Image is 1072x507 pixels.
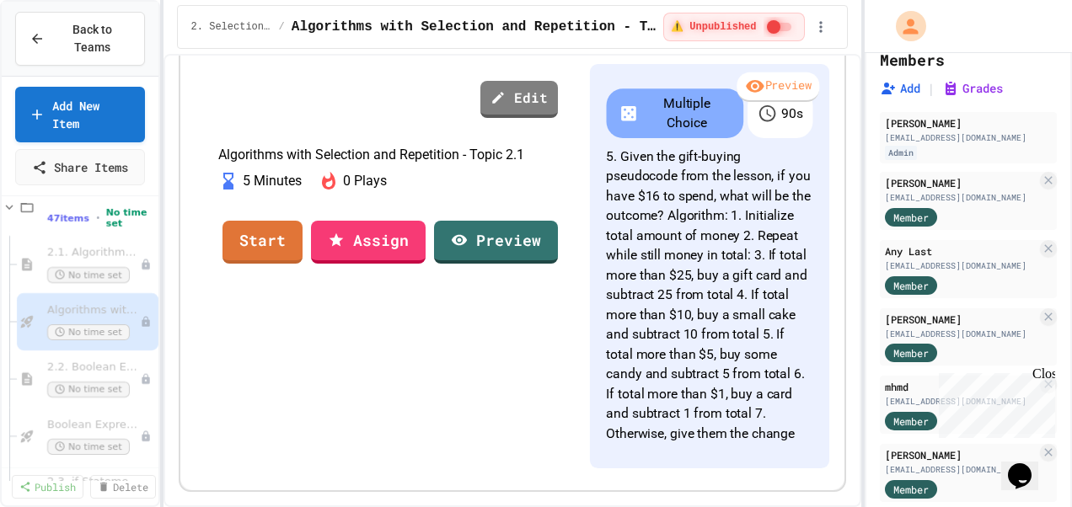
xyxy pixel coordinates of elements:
span: Member [893,345,929,360]
p: Algorithms with Selection and Repetition - Topic 2.1 [218,147,559,163]
div: [PERSON_NAME] [885,175,1037,190]
span: 2.1. Algorithms with Selection and Repetition [47,246,140,260]
a: Delete [90,475,156,499]
p: Multiple Choice [642,93,731,133]
span: • [96,211,99,225]
button: Add [880,80,920,97]
a: Publish [12,475,83,499]
a: Assign [311,221,426,264]
div: [EMAIL_ADDRESS][DOMAIN_NAME] [885,131,1052,144]
div: Unpublished [140,373,152,385]
div: [PERSON_NAME] [885,447,1037,462]
span: 2.2. Boolean Expressions [47,360,140,375]
button: Back to Teams [15,12,145,66]
span: Member [893,482,929,497]
span: Algorithms with Selection and Repetition - Topic 2.1 [47,303,140,318]
p: 5 Minutes [243,171,302,191]
span: No time set [47,267,130,283]
span: No time set [106,207,155,229]
a: Edit [480,81,558,118]
div: ⚠️ Students cannot see this content! Click the toggle to publish it and make it visible to your c... [663,13,804,41]
span: Member [893,414,929,429]
a: Share Items [15,149,145,185]
span: / [279,20,285,34]
span: | [927,78,935,99]
iframe: chat widget [932,366,1055,438]
div: [EMAIL_ADDRESS][DOMAIN_NAME] [885,463,1037,476]
div: My Account [878,7,930,45]
span: Algorithms with Selection and Repetition - Topic 2.1 [292,17,657,37]
div: Admin [885,146,917,160]
p: 0 Plays [343,171,387,191]
div: Unpublished [140,430,152,442]
span: 47 items [47,213,89,224]
h2: Members [880,48,945,72]
span: 2. Selection and Iteration [191,20,272,34]
div: [PERSON_NAME] [885,312,1037,327]
span: Back to Teams [55,21,131,56]
span: No time set [47,439,130,455]
span: No time set [47,324,130,340]
div: [EMAIL_ADDRESS][DOMAIN_NAME] [885,328,1037,340]
iframe: chat widget [1001,440,1055,490]
div: [EMAIL_ADDRESS][DOMAIN_NAME] [885,259,1037,272]
div: Any Last [885,243,1037,259]
a: Add New Item [15,87,145,142]
span: Member [893,278,929,293]
span: Member [893,210,929,225]
div: [EMAIL_ADDRESS][DOMAIN_NAME] [885,191,1037,204]
p: 5. Given the gift-buying pseudocode from the lesson, if you have $16 to spend, what will be the o... [606,147,812,444]
button: Grades [942,80,1003,97]
div: Chat with us now!Close [7,7,116,107]
span: No time set [47,382,130,398]
div: Preview [737,72,819,103]
span: ⚠️ Unpublished [671,20,756,34]
div: Unpublished [140,259,152,270]
div: [PERSON_NAME] [885,115,1052,131]
span: Boolean Expressions - Quiz [47,418,140,432]
div: Unpublished [140,316,152,328]
div: mhmd [885,379,1037,394]
div: [EMAIL_ADDRESS][DOMAIN_NAME] [885,395,1037,408]
a: Start [222,221,303,264]
p: 90 s [781,104,802,124]
a: Preview [434,221,558,264]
